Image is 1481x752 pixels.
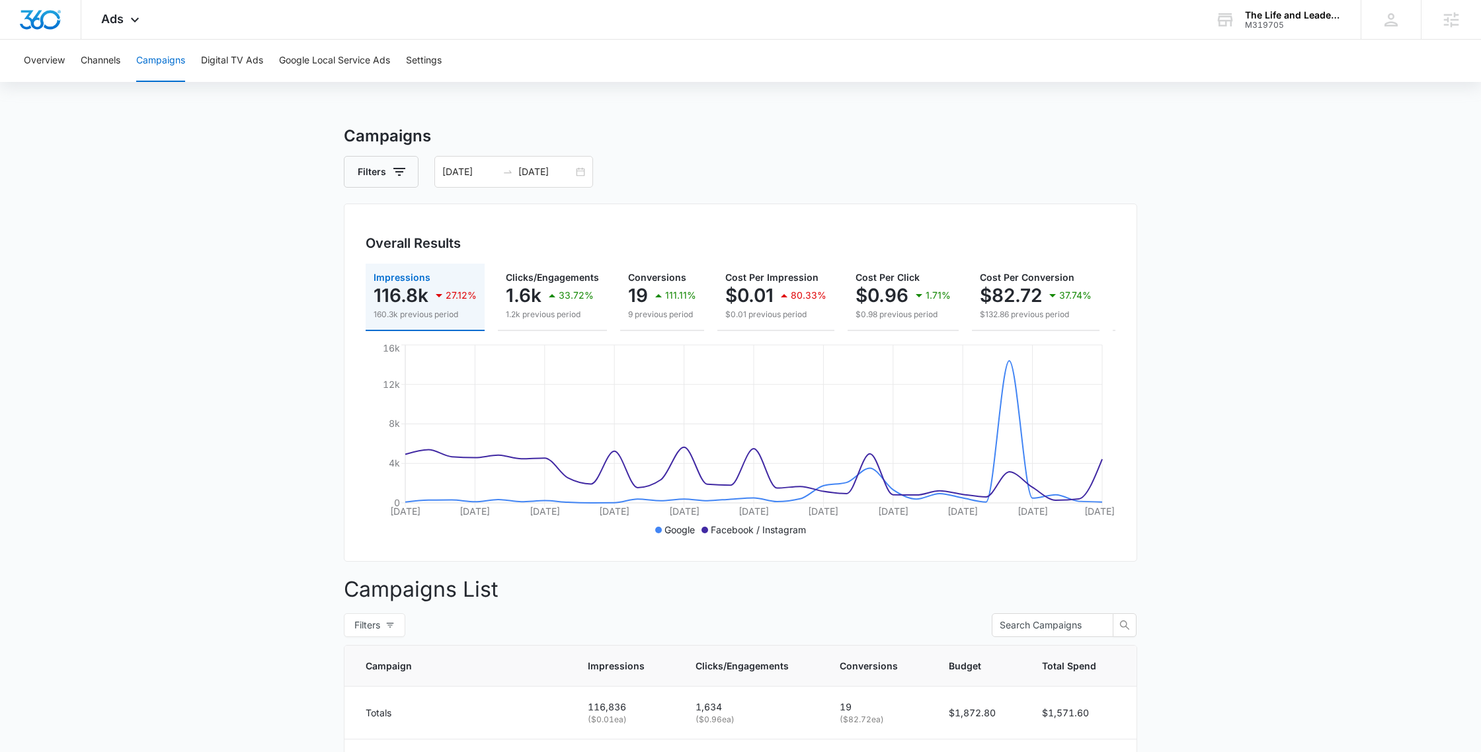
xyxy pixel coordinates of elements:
p: 37.74% [1059,291,1092,300]
button: Overview [24,40,65,82]
p: ( $82.72 ea) [840,714,917,726]
span: Campaign [366,659,537,673]
span: search [1113,620,1136,630]
tspan: [DATE] [1018,506,1048,517]
tspan: 16k [383,342,400,354]
p: Campaigns List [344,574,1137,605]
tspan: 12k [383,379,400,390]
tspan: 8k [389,418,400,429]
p: 80.33% [791,291,826,300]
span: Cost Per Click [856,272,920,283]
span: Impressions [588,659,645,673]
div: account id [1245,20,1341,30]
span: Impressions [374,272,430,283]
p: $0.98 previous period [856,309,951,320]
button: Filters [344,156,419,188]
p: $0.96 [856,285,908,306]
span: Clicks/Engagements [696,659,789,673]
p: 19 [840,700,917,714]
input: Search Campaigns [1000,618,1095,632]
input: End date [518,165,573,179]
input: Start date [442,165,497,179]
button: Settings [406,40,442,82]
tspan: [DATE] [530,506,560,517]
p: $0.01 previous period [725,309,826,320]
button: Google Local Service Ads [279,40,390,82]
span: Filters [354,618,380,632]
p: 160.3k previous period [374,309,477,320]
p: 1.6k [506,285,541,306]
p: 1.2k previous period [506,309,599,320]
p: 19 [628,285,648,306]
p: Google [664,523,695,537]
p: 9 previous period [628,309,696,320]
tspan: 0 [394,497,400,508]
button: Filters [344,613,405,637]
span: Conversions [840,659,898,673]
span: swap-right [502,167,513,177]
button: Campaigns [136,40,185,82]
span: Total Spend [1042,659,1096,673]
p: Facebook / Instagram [711,523,806,537]
span: Clicks/Engagements [506,272,599,283]
button: Channels [81,40,120,82]
h3: Overall Results [366,233,461,253]
h3: Campaigns [344,124,1137,148]
span: Cost Per Impression [725,272,819,283]
tspan: 4k [389,457,400,469]
tspan: [DATE] [878,506,908,517]
tspan: [DATE] [808,506,838,517]
tspan: [DATE] [947,506,978,517]
p: 116.8k [374,285,428,306]
span: Cost Per Conversion [980,272,1074,283]
p: 1.71% [926,291,951,300]
p: ( $0.96 ea) [696,714,808,726]
td: $1,571.60 [1026,687,1137,739]
p: 1,634 [696,700,808,714]
p: 27.12% [446,291,477,300]
tspan: [DATE] [669,506,700,517]
tspan: [DATE] [1084,506,1115,517]
span: Ads [101,12,124,26]
tspan: [DATE] [390,506,420,517]
span: Conversions [628,272,686,283]
tspan: [DATE] [599,506,629,517]
div: account name [1245,10,1341,20]
p: $1,872.80 [949,706,1010,720]
p: 33.72% [559,291,594,300]
p: ( $0.01 ea) [588,714,664,726]
div: Totals [366,706,556,720]
button: Digital TV Ads [201,40,263,82]
tspan: [DATE] [460,506,490,517]
p: $132.86 previous period [980,309,1092,320]
tspan: [DATE] [739,506,769,517]
p: $82.72 [980,285,1042,306]
span: to [502,167,513,177]
p: $0.01 [725,285,774,306]
span: Budget [949,659,991,673]
button: search [1113,613,1137,637]
p: 111.11% [665,291,696,300]
p: 116,836 [588,700,664,714]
